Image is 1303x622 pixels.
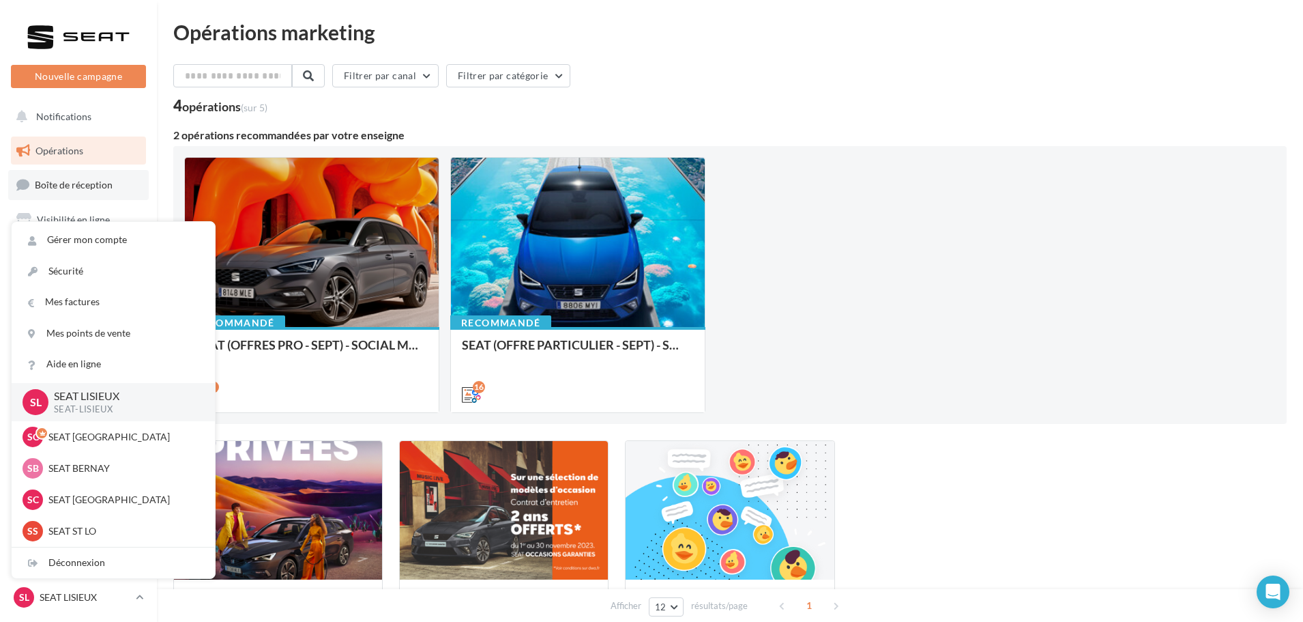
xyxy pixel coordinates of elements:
[8,421,149,461] a: Campagnes DataOnDemand
[48,462,199,475] p: SEAT BERNAY
[48,430,199,444] p: SEAT [GEOGRAPHIC_DATA]
[8,102,143,131] button: Notifications
[27,524,38,538] span: SS
[691,599,748,612] span: résultats/page
[35,145,83,156] span: Opérations
[48,493,199,507] p: SEAT [GEOGRAPHIC_DATA]
[473,381,485,393] div: 16
[12,225,215,255] a: Gérer mon compte
[8,375,149,415] a: PLV et print personnalisable
[40,591,130,604] p: SEAT LISIEUX
[8,137,149,165] a: Opérations
[173,98,267,113] div: 4
[8,273,149,302] a: Contacts
[12,548,215,578] div: Déconnexion
[649,597,684,617] button: 12
[36,111,91,122] span: Notifications
[35,179,113,190] span: Boîte de réception
[12,349,215,380] a: Aide en ligne
[12,318,215,349] a: Mes points de vente
[27,462,39,475] span: SB
[37,214,110,225] span: Visibilité en ligne
[241,102,267,113] span: (sur 5)
[182,100,267,113] div: opérations
[611,599,641,612] span: Afficher
[8,240,149,268] a: Campagnes
[12,256,215,287] a: Sécurité
[8,206,149,234] a: Visibilité en ligne
[446,64,570,87] button: Filtrer par catégorie
[173,22,1287,42] div: Opérations marketing
[48,524,199,538] p: SEAT ST LO
[1257,576,1289,608] div: Open Intercom Messenger
[173,130,1287,141] div: 2 opérations recommandées par votre enseigne
[11,65,146,88] button: Nouvelle campagne
[8,341,149,370] a: Calendrier
[196,338,428,365] div: SEAT (OFFRES PRO - SEPT) - SOCIAL MEDIA
[54,388,193,404] p: SEAT LISIEUX
[184,315,285,330] div: Recommandé
[27,430,39,444] span: SC
[655,602,667,612] span: 12
[19,591,29,604] span: SL
[11,584,146,610] a: SL SEAT LISIEUX
[12,287,215,317] a: Mes factures
[332,64,439,87] button: Filtrer par canal
[8,170,149,199] a: Boîte de réception
[30,394,42,410] span: SL
[450,315,551,330] div: Recommandé
[54,404,193,416] p: SEAT-LISIEUX
[798,595,820,617] span: 1
[462,338,694,365] div: SEAT (OFFRE PARTICULIER - SEPT) - SOCIAL MEDIA
[27,493,39,507] span: SC
[8,307,149,336] a: Médiathèque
